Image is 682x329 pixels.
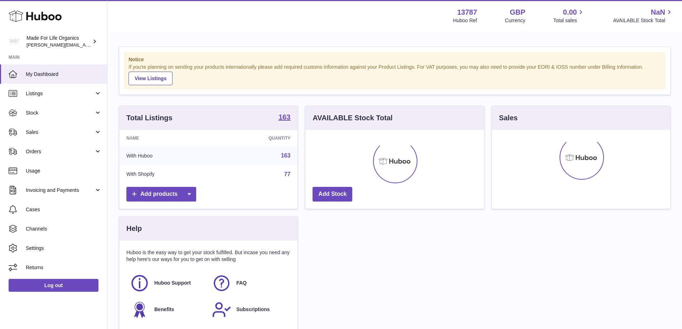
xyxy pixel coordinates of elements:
div: Currency [505,17,526,24]
th: Quantity [216,130,298,146]
td: With Huboo [119,146,216,165]
span: Settings [26,245,102,252]
span: My Dashboard [26,71,102,78]
span: Usage [26,168,102,174]
div: Huboo Ref [453,17,477,24]
h3: AVAILABLE Stock Total [313,113,392,123]
p: Huboo is the easy way to get your stock fulfilled. But incase you need any help here's our ways f... [126,249,290,263]
span: Returns [26,264,102,271]
a: 77 [284,171,291,177]
a: Log out [9,279,98,292]
strong: GBP [510,8,525,17]
a: 0.00 Total sales [553,8,585,24]
a: View Listings [129,72,173,85]
div: Made For Life Organics [26,35,91,48]
a: Benefits [130,300,205,319]
span: Huboo Support [154,280,191,286]
a: Subscriptions [212,300,287,319]
span: Sales [26,129,94,136]
a: Add products [126,187,196,202]
div: If you're planning on sending your products internationally please add required customs informati... [129,64,661,85]
span: Subscriptions [236,306,270,313]
h3: Sales [499,113,518,123]
a: NaN AVAILABLE Stock Total [613,8,673,24]
img: geoff.winwood@madeforlifeorganics.com [9,36,19,47]
span: Total sales [553,17,585,24]
span: Cases [26,206,102,213]
span: AVAILABLE Stock Total [613,17,673,24]
a: Huboo Support [130,274,205,293]
strong: 163 [279,113,290,121]
span: NaN [651,8,665,17]
strong: Notice [129,56,661,63]
span: Listings [26,90,94,97]
span: 0.00 [563,8,577,17]
span: Orders [26,148,94,155]
h3: Total Listings [126,113,173,123]
td: With Shopify [119,165,216,184]
a: Add Stock [313,187,352,202]
span: Benefits [154,306,174,313]
strong: 13787 [457,8,477,17]
span: Channels [26,226,102,232]
a: 163 [281,153,291,159]
a: 163 [279,113,290,122]
span: Invoicing and Payments [26,187,94,194]
span: FAQ [236,280,247,286]
h3: Help [126,224,142,233]
th: Name [119,130,216,146]
a: FAQ [212,274,287,293]
span: Stock [26,110,94,116]
span: [PERSON_NAME][EMAIL_ADDRESS][PERSON_NAME][DOMAIN_NAME] [26,42,182,48]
